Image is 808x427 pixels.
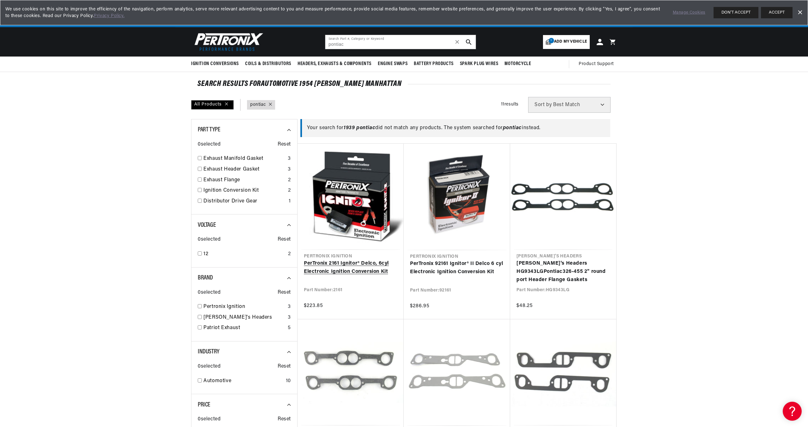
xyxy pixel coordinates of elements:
summary: Ignition Conversions [191,57,242,71]
img: Pertronix [191,31,264,53]
span: Motorcycle [504,61,531,67]
span: Reset [278,415,291,424]
span: Industry [198,349,220,355]
span: Reset [278,236,291,244]
span: 0 selected [198,236,220,244]
span: Battery Products [414,61,454,67]
span: Brand [198,275,213,281]
div: 2 [288,187,291,195]
span: Sort by [534,102,552,107]
a: Automotive [203,377,283,385]
summary: Coils & Distributors [242,57,294,71]
a: PerTronix 92161 Ignitor® II Delco 6 cyl Electronic Ignition Conversion Kit [410,260,504,276]
span: Reset [278,363,291,371]
div: 3 [288,155,291,163]
div: All Products [191,100,234,110]
span: Voltage [198,222,216,228]
a: 1Add my vehicle [543,35,590,49]
a: Distributor Drive Gear [203,197,286,206]
div: 10 [286,377,291,385]
div: 3 [288,303,291,311]
a: Pertronix Ignition [203,303,285,311]
a: Patriot Exhaust [203,324,285,332]
span: Add my vehicle [554,39,587,45]
summary: Battery Products [411,57,457,71]
span: Part Type [198,127,220,133]
a: [PERSON_NAME]'s Headers [203,314,285,322]
div: Your search for did not match any products. The system searched for instead. [300,119,610,137]
span: Engine Swaps [378,61,407,67]
a: Exhaust Header Gasket [203,165,285,174]
span: 11 results [501,102,519,107]
a: Ignition Conversion Kit [203,187,286,195]
button: ACCEPT [761,7,793,18]
input: Search Part #, Category or Keyword [325,35,476,49]
span: Reset [278,141,291,149]
select: Sort by [528,97,611,113]
span: 0 selected [198,289,220,297]
span: pontiac [503,125,522,130]
span: Ignition Conversions [191,61,239,67]
span: Price [198,402,210,408]
span: Product Support [579,61,614,68]
span: 0 selected [198,141,220,149]
a: Exhaust Manifold Gasket [203,155,285,163]
summary: Headers, Exhausts & Components [294,57,375,71]
div: 5 [288,324,291,332]
summary: Spark Plug Wires [457,57,502,71]
summary: Motorcycle [501,57,534,71]
div: SEARCH RESULTS FOR Automotive 1954 [PERSON_NAME] Manhattan [197,81,611,87]
span: Headers, Exhausts & Components [298,61,371,67]
button: DON'T ACCEPT [714,7,758,18]
span: 1 [549,38,554,43]
div: 3 [288,314,291,322]
div: 2 [288,176,291,184]
span: Spark Plug Wires [460,61,498,67]
a: Manage Cookies [673,9,705,16]
a: Dismiss Banner [795,8,805,17]
div: 3 [288,165,291,174]
span: Reset [278,289,291,297]
button: search button [462,35,476,49]
a: Privacy Policy. [94,14,124,18]
a: [PERSON_NAME]'s Headers HG9343LGPontiac326-455 2" round port Header Flange Gaskets [516,260,610,284]
a: Exhaust Flange [203,176,286,184]
span: We use cookies on this site to improve the efficiency of the navigation, perform analytics, serve... [5,6,664,19]
span: 0 selected [198,415,220,424]
a: pontiac [250,101,266,108]
summary: Product Support [579,57,617,72]
span: 1939 pontiac [344,125,375,130]
span: Coils & Distributors [245,61,291,67]
a: PerTronix 2161 Ignitor® Delco, 6cyl Electronic Ignition Conversion Kit [304,260,397,276]
a: 12 [203,250,286,258]
div: 1 [289,197,291,206]
div: 2 [288,250,291,258]
summary: Engine Swaps [375,57,411,71]
span: 0 selected [198,363,220,371]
